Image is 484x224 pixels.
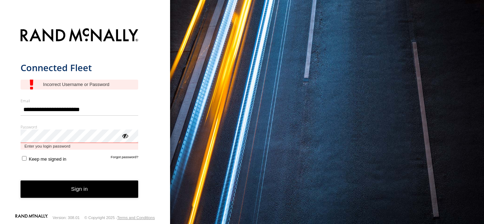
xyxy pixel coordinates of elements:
[21,98,139,103] label: Email
[117,216,155,220] a: Terms and Conditions
[21,180,139,198] button: Sign in
[22,156,27,161] input: Keep me signed in
[21,124,139,130] label: Password
[53,216,80,220] div: Version: 308.01
[21,62,139,74] h1: Connected Fleet
[111,155,139,162] a: Forgot password?
[21,27,139,45] img: Rand McNally
[84,216,155,220] div: © Copyright 2025 -
[121,132,128,139] div: ViewPassword
[21,143,139,150] span: Enter you login password
[29,156,66,162] span: Keep me signed in
[15,214,48,221] a: Visit our Website
[21,24,150,213] form: main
